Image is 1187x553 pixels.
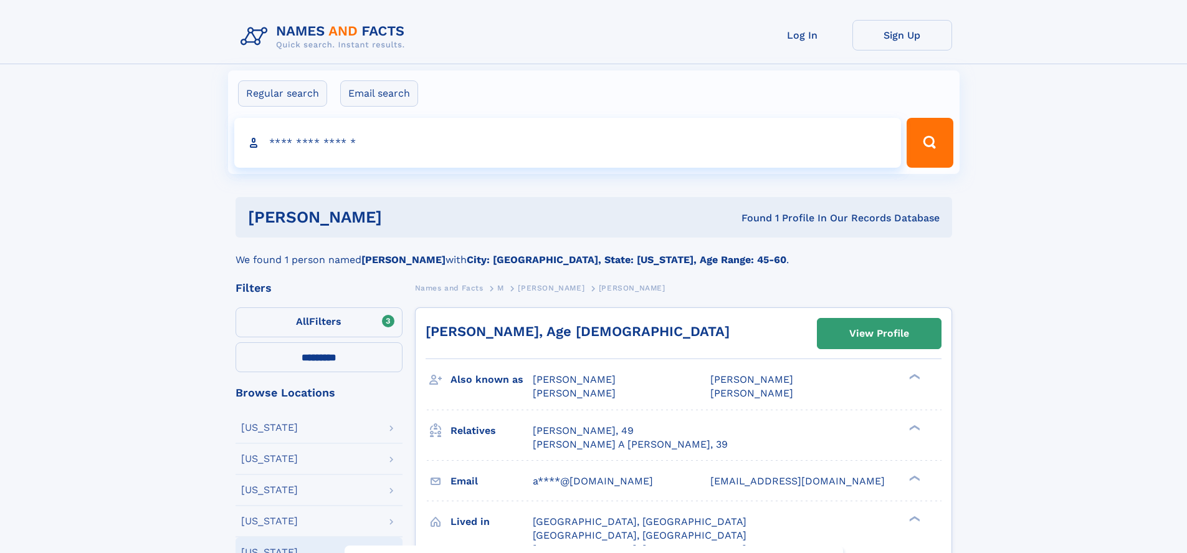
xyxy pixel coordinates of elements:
[561,211,940,225] div: Found 1 Profile In Our Records Database
[599,284,665,292] span: [PERSON_NAME]
[241,454,298,464] div: [US_STATE]
[533,424,634,438] a: [PERSON_NAME], 49
[906,373,921,381] div: ❯
[533,373,616,385] span: [PERSON_NAME]
[241,485,298,495] div: [US_STATE]
[236,20,415,54] img: Logo Names and Facts
[710,387,793,399] span: [PERSON_NAME]
[852,20,952,50] a: Sign Up
[426,324,730,339] a: [PERSON_NAME], Age [DEMOGRAPHIC_DATA]
[533,387,616,399] span: [PERSON_NAME]
[241,516,298,526] div: [US_STATE]
[236,238,952,267] div: We found 1 person named with .
[497,280,504,296] a: M
[907,118,953,168] button: Search Button
[710,475,885,487] span: [EMAIL_ADDRESS][DOMAIN_NAME]
[236,307,403,337] label: Filters
[906,474,921,482] div: ❯
[906,423,921,431] div: ❯
[248,209,562,225] h1: [PERSON_NAME]
[533,438,728,451] a: [PERSON_NAME] A [PERSON_NAME], 39
[450,511,533,532] h3: Lived in
[518,284,584,292] span: [PERSON_NAME]
[533,529,746,541] span: [GEOGRAPHIC_DATA], [GEOGRAPHIC_DATA]
[450,420,533,441] h3: Relatives
[818,319,941,349] a: View Profile
[238,80,327,107] label: Regular search
[450,471,533,492] h3: Email
[236,282,403,294] div: Filters
[361,254,446,266] b: [PERSON_NAME]
[906,514,921,522] div: ❯
[234,118,902,168] input: search input
[467,254,786,266] b: City: [GEOGRAPHIC_DATA], State: [US_STATE], Age Range: 45-60
[450,369,533,390] h3: Also known as
[415,280,484,296] a: Names and Facts
[296,315,309,327] span: All
[710,373,793,385] span: [PERSON_NAME]
[497,284,504,292] span: M
[241,423,298,433] div: [US_STATE]
[236,387,403,398] div: Browse Locations
[849,319,909,348] div: View Profile
[340,80,418,107] label: Email search
[518,280,584,296] a: [PERSON_NAME]
[753,20,852,50] a: Log In
[533,516,746,527] span: [GEOGRAPHIC_DATA], [GEOGRAPHIC_DATA]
